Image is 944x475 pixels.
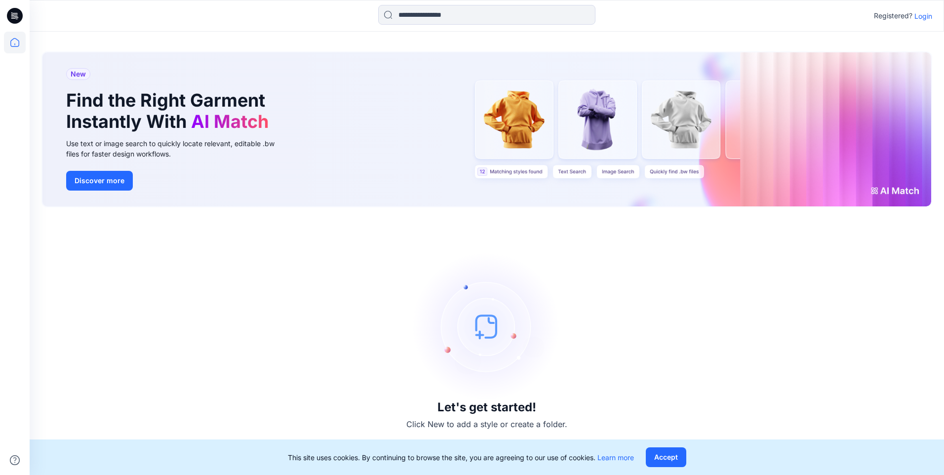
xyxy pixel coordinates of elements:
[288,452,634,463] p: This site uses cookies. By continuing to browse the site, you are agreeing to our use of cookies.
[406,418,567,430] p: Click New to add a style or create a folder.
[914,11,932,21] p: Login
[646,447,686,467] button: Accept
[874,10,912,22] p: Registered?
[597,453,634,462] a: Learn more
[66,90,274,132] h1: Find the Right Garment Instantly With
[66,138,288,159] div: Use text or image search to quickly locate relevant, editable .bw files for faster design workflows.
[191,111,269,132] span: AI Match
[71,68,86,80] span: New
[437,400,536,414] h3: Let's get started!
[66,171,133,191] button: Discover more
[413,252,561,400] img: empty-state-image.svg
